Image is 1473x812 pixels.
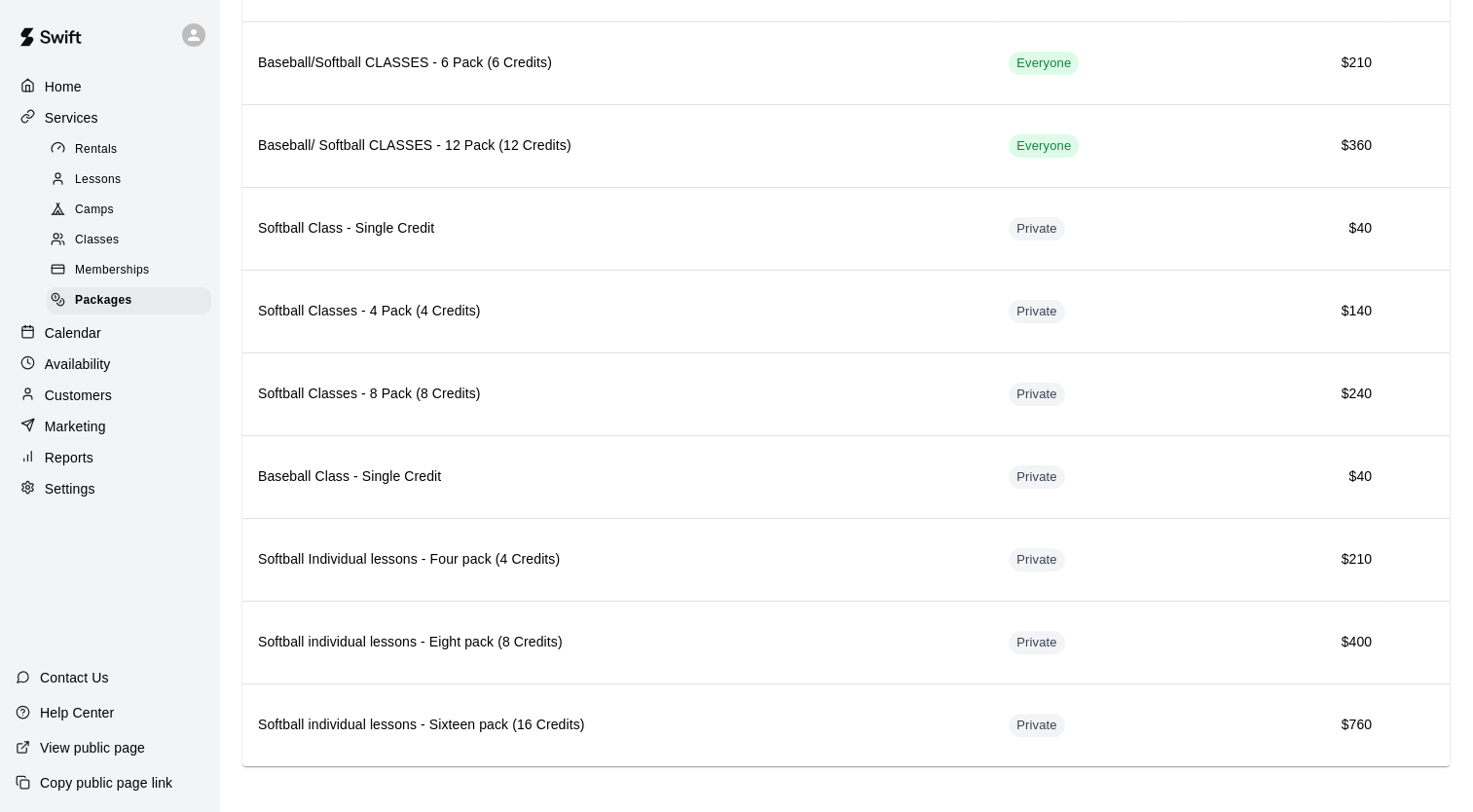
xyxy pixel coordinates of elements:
[47,287,211,314] div: Packages
[16,443,203,472] a: Reports
[40,703,114,722] p: Help Center
[45,323,101,343] p: Calendar
[16,412,203,441] a: Marketing
[75,231,119,250] span: Classes
[1197,384,1372,405] h6: $240
[75,170,122,190] span: Lessons
[75,140,118,160] span: Rentals
[1009,300,1065,323] div: This service is hidden, and can only be accessed via a direct link
[1009,465,1065,489] div: This service is hidden, and can only be accessed via a direct link
[258,632,977,653] h6: Softball individual lessons - Eight pack (8 Credits)
[47,227,211,254] div: Classes
[75,291,132,311] span: Packages
[45,108,98,128] p: Services
[1009,386,1065,404] span: Private
[1009,134,1079,158] div: This service is visible to all of your customers
[1009,548,1065,572] div: This service is hidden, and can only be accessed via a direct link
[45,77,82,96] p: Home
[1197,715,1372,736] h6: $760
[1009,714,1065,737] div: This service is hidden, and can only be accessed via a direct link
[16,103,203,132] a: Services
[47,196,219,226] a: Camps
[258,53,977,74] h6: Baseball/Softball CLASSES - 6 Pack (6 Credits)
[47,256,219,286] a: Memberships
[47,226,219,256] a: Classes
[75,261,149,280] span: Memberships
[47,165,219,195] a: Lessons
[1009,52,1079,75] div: This service is visible to all of your customers
[47,257,211,284] div: Memberships
[47,197,211,224] div: Camps
[47,134,219,165] a: Rentals
[258,218,977,240] h6: Softball Class - Single Credit
[16,474,203,503] a: Settings
[1197,466,1372,488] h6: $40
[45,354,111,374] p: Availability
[1197,218,1372,240] h6: $40
[40,738,145,757] p: View public page
[1009,137,1079,156] span: Everyone
[16,318,203,348] a: Calendar
[1197,301,1372,322] h6: $140
[1009,220,1065,239] span: Private
[47,166,211,194] div: Lessons
[1197,632,1372,653] h6: $400
[16,72,203,101] a: Home
[40,668,109,687] p: Contact Us
[258,384,977,405] h6: Softball Classes - 8 Pack (8 Credits)
[258,135,977,157] h6: Baseball/ Softball CLASSES - 12 Pack (12 Credits)
[1009,468,1065,487] span: Private
[16,350,203,379] a: Availability
[47,286,219,316] a: Packages
[47,136,211,164] div: Rentals
[45,448,93,467] p: Reports
[1009,303,1065,321] span: Private
[1197,135,1372,157] h6: $360
[258,301,977,322] h6: Softball Classes - 4 Pack (4 Credits)
[1197,549,1372,571] h6: $210
[1009,631,1065,654] div: This service is hidden, and can only be accessed via a direct link
[45,386,112,405] p: Customers
[1009,717,1065,735] span: Private
[16,381,203,410] a: Customers
[258,466,977,488] h6: Baseball Class - Single Credit
[1009,217,1065,240] div: This service is hidden, and can only be accessed via a direct link
[258,549,977,571] h6: Softball Individual lessons - Four pack (4 Credits)
[1009,634,1065,652] span: Private
[45,417,106,436] p: Marketing
[1009,551,1065,570] span: Private
[1009,383,1065,406] div: This service is hidden, and can only be accessed via a direct link
[1009,55,1079,73] span: Everyone
[40,773,172,793] p: Copy public page link
[1197,53,1372,74] h6: $210
[258,715,977,736] h6: Softball individual lessons - Sixteen pack (16 Credits)
[45,479,95,498] p: Settings
[75,201,114,220] span: Camps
